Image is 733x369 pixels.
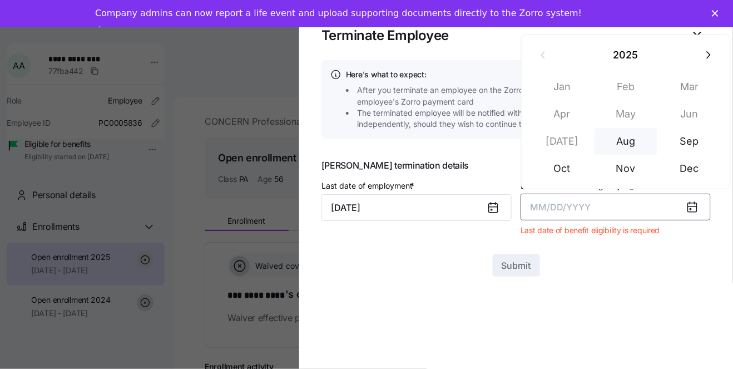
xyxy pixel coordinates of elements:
button: Dec [658,155,721,182]
button: Apr [531,101,594,127]
button: May [595,101,658,127]
button: Aug [595,128,658,155]
span: [PERSON_NAME] termination details [321,161,711,170]
button: Sep [658,128,721,155]
button: Nov [595,155,658,182]
h1: Terminate Employee [321,27,449,44]
h4: Here's what to expect: [346,69,702,80]
span: The terminated employee will be notified with instructions on how to set-up payment independently... [357,107,705,130]
span: MM/DD/YYYY [531,201,591,213]
button: Mar [658,73,721,100]
input: MM/DD/YYYY [321,194,512,221]
div: Close [712,10,723,17]
button: Oct [531,155,594,182]
label: Last date of employment [321,180,417,192]
span: Last date of benefit eligibility * [521,180,625,191]
span: Submit [502,259,531,272]
button: Feb [595,73,658,100]
button: Jun [658,101,721,127]
button: Submit [493,254,540,277]
button: Jan [531,73,594,100]
span: Last date of benefit eligibility is required [521,225,660,236]
div: Company admins can now report a life event and upload supporting documents directly to the Zorro ... [95,8,582,19]
button: 2025 [557,42,695,68]
button: [DATE] [531,128,594,155]
span: After you terminate an employee on the Zorro platform, the Zorro team will cancel the employee's ... [357,85,705,107]
a: Take a tour [95,26,165,38]
button: MM/DD/YYYY [521,194,711,220]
